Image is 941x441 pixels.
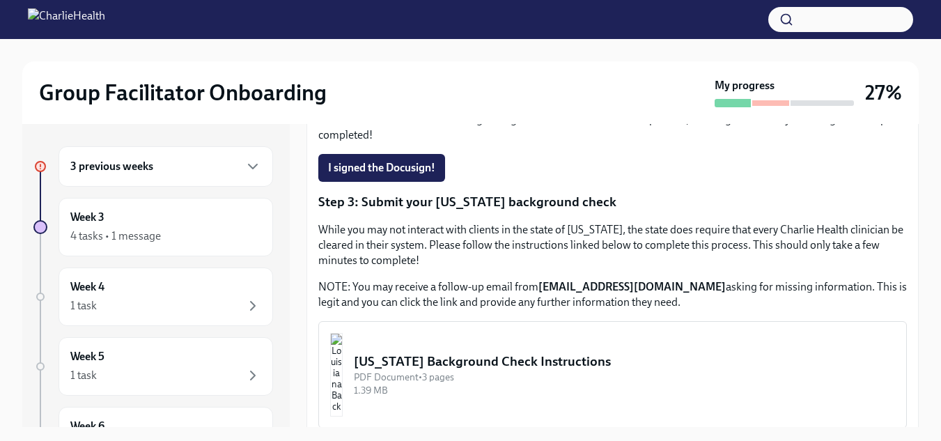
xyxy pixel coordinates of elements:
div: 1 task [70,298,97,314]
h6: Week 3 [70,210,104,225]
h6: Week 5 [70,349,104,364]
a: Week 41 task [33,268,273,326]
h2: Group Facilitator Onboarding [39,79,327,107]
p: Step 3: Submit your [US_STATE] background check [318,193,907,211]
div: PDF Document • 3 pages [354,371,895,384]
a: Week 51 task [33,337,273,396]
strong: [EMAIL_ADDRESS][DOMAIN_NAME] [538,280,726,293]
h6: Week 4 [70,279,104,295]
button: [US_STATE] Background Check InstructionsPDF Document•3 pages1.39 MB [318,321,907,428]
h6: Week 6 [70,419,104,434]
button: I signed the Docusign! [318,154,445,182]
p: While you may not interact with clients in the state of [US_STATE], the state does require that e... [318,222,907,268]
div: [US_STATE] Background Check Instructions [354,353,895,371]
div: 1 task [70,368,97,383]
div: 4 tasks • 1 message [70,229,161,244]
div: 3 previous weeks [59,146,273,187]
a: Week 34 tasks • 1 message [33,198,273,256]
img: CharlieHealth [28,8,105,31]
h6: 3 previous weeks [70,159,153,174]
div: 1.39 MB [354,384,895,397]
span: I signed the Docusign! [328,161,435,175]
strong: My progress [715,78,775,93]
img: Louisiana Background Check Instructions [330,333,343,417]
h3: 27% [865,80,902,105]
p: NOTE: You may receive a follow-up email from asking for missing information. This is legit and yo... [318,279,907,310]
